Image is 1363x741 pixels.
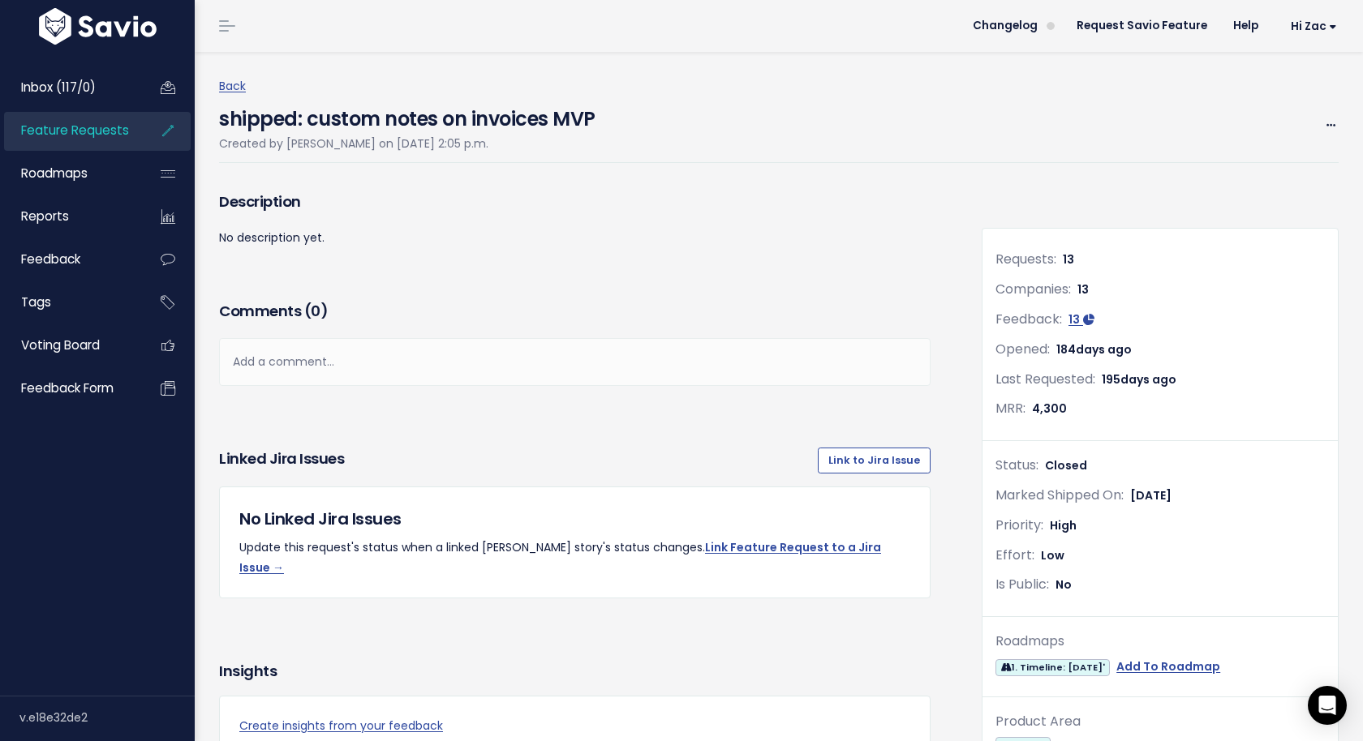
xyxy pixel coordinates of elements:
a: Voting Board [4,327,135,364]
span: 195 [1102,371,1176,388]
div: Add a comment... [219,338,931,386]
span: Inbox (117/0) [21,79,96,96]
span: days ago [1120,371,1176,388]
a: 1. Timeline: [DATE]' [995,657,1110,677]
span: Tags [21,293,51,311]
span: Reports [21,208,69,225]
span: 184 [1056,341,1132,358]
span: Marked Shipped On: [995,486,1124,504]
a: Add To Roadmap [1116,657,1220,677]
span: 13 [1068,311,1080,328]
span: Status: [995,456,1038,474]
p: Update this request's status when a linked [PERSON_NAME] story's status changes. [239,538,910,578]
span: Companies: [995,280,1071,298]
a: Roadmaps [4,155,135,192]
a: Reports [4,198,135,235]
a: Feature Requests [4,112,135,149]
h3: Comments ( ) [219,300,931,323]
span: Feature Requests [21,122,129,139]
div: Roadmaps [995,630,1325,653]
span: 1. Timeline: [DATE]' [995,659,1110,676]
a: Request Savio Feature [1064,14,1220,38]
span: Feedback: [995,310,1062,328]
span: [DATE] [1130,487,1172,503]
a: Create insights from your feedback [239,716,910,736]
span: Effort: [995,546,1034,564]
a: Tags [4,284,135,321]
h3: Insights [219,660,277,683]
span: Voting Board [21,336,100,353]
span: Requests: [995,250,1056,268]
span: 0 [311,301,320,321]
h4: shipped: custom notes on invoices MVP [219,96,596,134]
span: 13 [1063,251,1074,268]
h3: Linked Jira issues [219,448,344,473]
a: Hi Zac [1271,14,1350,39]
span: Closed [1045,457,1087,473]
p: No description yet. [219,228,931,248]
a: Feedback form [4,370,135,407]
span: High [1050,517,1077,533]
div: Product Area [995,710,1325,734]
h5: No Linked Jira Issues [239,507,910,531]
a: 13 [1068,311,1094,328]
span: MRR: [995,399,1025,418]
span: Priority: [995,516,1043,534]
a: Link to Jira Issue [818,448,931,473]
div: Open Intercom Messenger [1308,686,1347,725]
span: Last Requested: [995,370,1095,388]
span: Opened: [995,340,1050,358]
span: Hi Zac [1291,20,1337,32]
span: Low [1041,547,1064,563]
a: Inbox (117/0) [4,69,135,106]
img: logo-white.9d6f32f41409.svg [35,8,161,45]
span: Is Public: [995,575,1049,593]
span: No [1056,576,1072,593]
span: days ago [1076,341,1132,358]
span: 4,300 [1032,400,1067,417]
span: 13 [1077,281,1089,298]
span: Created by [PERSON_NAME] on [DATE] 2:05 p.m. [219,135,488,152]
h3: Description [219,191,931,213]
a: Back [219,78,246,94]
span: Roadmaps [21,165,88,182]
span: Feedback [21,251,80,268]
span: Changelog [973,20,1038,32]
span: Feedback form [21,379,114,396]
a: Help [1220,14,1271,38]
div: v.e18e32de2 [19,696,195,739]
a: Feedback [4,241,135,278]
